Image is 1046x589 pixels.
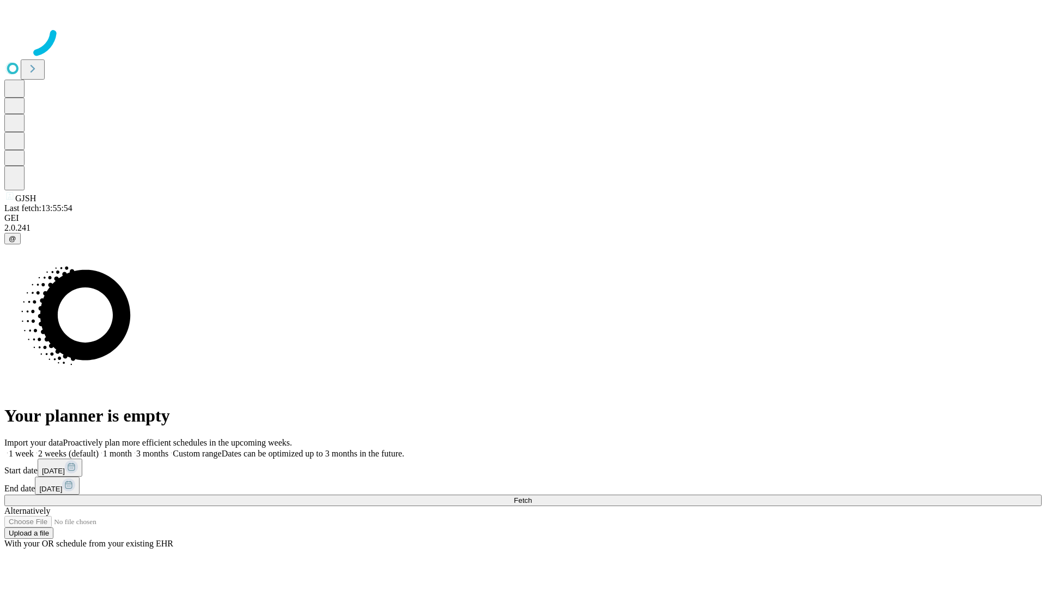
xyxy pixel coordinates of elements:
[103,449,132,458] span: 1 month
[173,449,221,458] span: Custom range
[63,438,292,447] span: Proactively plan more efficient schedules in the upcoming weeks.
[4,438,63,447] span: Import your data
[42,467,65,475] span: [DATE]
[38,459,82,477] button: [DATE]
[39,485,62,493] span: [DATE]
[38,449,99,458] span: 2 weeks (default)
[4,223,1042,233] div: 2.0.241
[4,527,53,539] button: Upload a file
[4,213,1042,223] div: GEI
[4,506,50,515] span: Alternatively
[4,477,1042,495] div: End date
[35,477,80,495] button: [DATE]
[4,539,173,548] span: With your OR schedule from your existing EHR
[136,449,168,458] span: 3 months
[9,235,16,243] span: @
[514,496,532,504] span: Fetch
[4,459,1042,477] div: Start date
[4,203,72,213] span: Last fetch: 13:55:54
[222,449,404,458] span: Dates can be optimized up to 3 months in the future.
[15,194,36,203] span: GJSH
[4,233,21,244] button: @
[4,406,1042,426] h1: Your planner is empty
[9,449,34,458] span: 1 week
[4,495,1042,506] button: Fetch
